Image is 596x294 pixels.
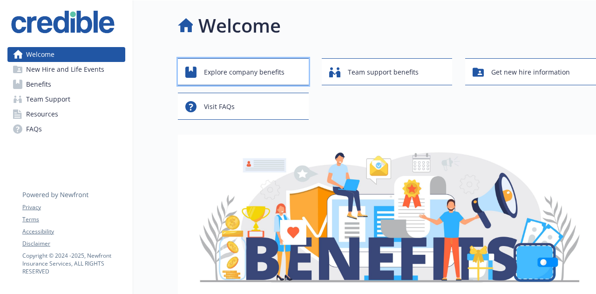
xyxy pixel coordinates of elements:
[22,239,125,248] a: Disclaimer
[26,47,54,62] span: Welcome
[204,63,284,81] span: Explore company benefits
[7,107,125,122] a: Resources
[26,122,42,137] span: FAQs
[348,63,419,81] span: Team support benefits
[322,58,453,85] button: Team support benefits
[7,122,125,137] a: FAQs
[26,77,51,92] span: Benefits
[491,63,570,81] span: Get new hire information
[7,77,125,92] a: Benefits
[22,252,125,275] p: Copyright © 2024 - 2025 , Newfront Insurance Services, ALL RIGHTS RESERVED
[178,93,309,120] button: Visit FAQs
[7,62,125,77] a: New Hire and Life Events
[7,47,125,62] a: Welcome
[26,62,104,77] span: New Hire and Life Events
[26,92,70,107] span: Team Support
[204,98,235,116] span: Visit FAQs
[22,215,125,224] a: Terms
[198,12,281,40] h1: Welcome
[7,92,125,107] a: Team Support
[178,58,309,85] button: Explore company benefits
[26,107,58,122] span: Resources
[22,203,125,212] a: Privacy
[22,227,125,236] a: Accessibility
[465,58,596,85] button: Get new hire information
